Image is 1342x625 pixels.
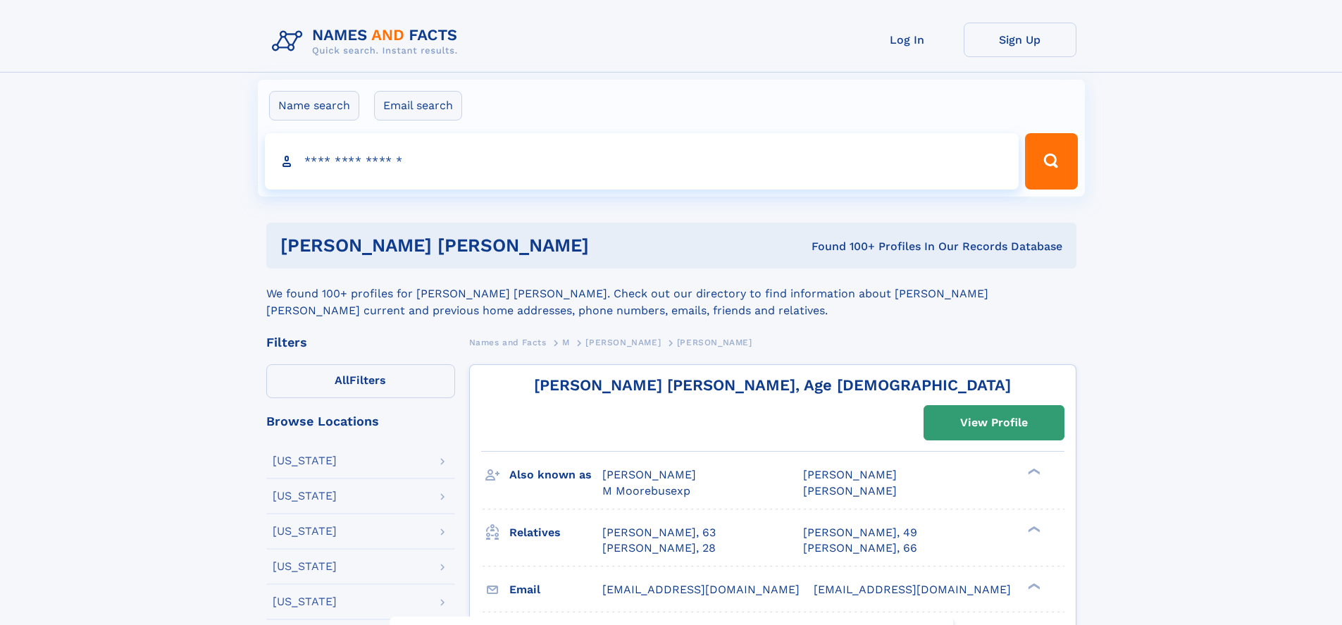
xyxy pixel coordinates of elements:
h1: [PERSON_NAME] [PERSON_NAME] [280,237,700,254]
div: We found 100+ profiles for [PERSON_NAME] [PERSON_NAME]. Check out our directory to find informati... [266,268,1076,319]
span: [PERSON_NAME] [803,468,897,481]
label: Name search [269,91,359,120]
a: [PERSON_NAME] [585,333,661,351]
span: [PERSON_NAME] [585,338,661,347]
a: Log In [851,23,964,57]
button: Search Button [1025,133,1077,190]
div: [US_STATE] [273,455,337,466]
h3: Email [509,578,602,602]
div: View Profile [960,407,1028,439]
div: ❯ [1024,467,1041,476]
div: ❯ [1024,524,1041,533]
span: [PERSON_NAME] [677,338,752,347]
span: M [562,338,570,347]
span: [EMAIL_ADDRESS][DOMAIN_NAME] [814,583,1011,596]
div: ❯ [1024,581,1041,590]
span: [PERSON_NAME] [803,484,897,497]
img: Logo Names and Facts [266,23,469,61]
div: [US_STATE] [273,596,337,607]
div: [US_STATE] [273,561,337,572]
a: Sign Up [964,23,1076,57]
span: [PERSON_NAME] [602,468,696,481]
a: [PERSON_NAME], 28 [602,540,716,556]
div: Filters [266,336,455,349]
a: [PERSON_NAME], 63 [602,525,716,540]
a: [PERSON_NAME], 66 [803,540,917,556]
h3: Relatives [509,521,602,545]
a: View Profile [924,406,1064,440]
div: [US_STATE] [273,490,337,502]
h3: Also known as [509,463,602,487]
span: M Moorebusexp [602,484,690,497]
a: [PERSON_NAME] [PERSON_NAME], Age [DEMOGRAPHIC_DATA] [534,376,1011,394]
span: All [335,373,349,387]
a: M [562,333,570,351]
a: [PERSON_NAME], 49 [803,525,917,540]
label: Email search [374,91,462,120]
div: Browse Locations [266,415,455,428]
div: Found 100+ Profiles In Our Records Database [700,239,1062,254]
span: [EMAIL_ADDRESS][DOMAIN_NAME] [602,583,800,596]
input: search input [265,133,1019,190]
div: [US_STATE] [273,526,337,537]
a: Names and Facts [469,333,547,351]
label: Filters [266,364,455,398]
